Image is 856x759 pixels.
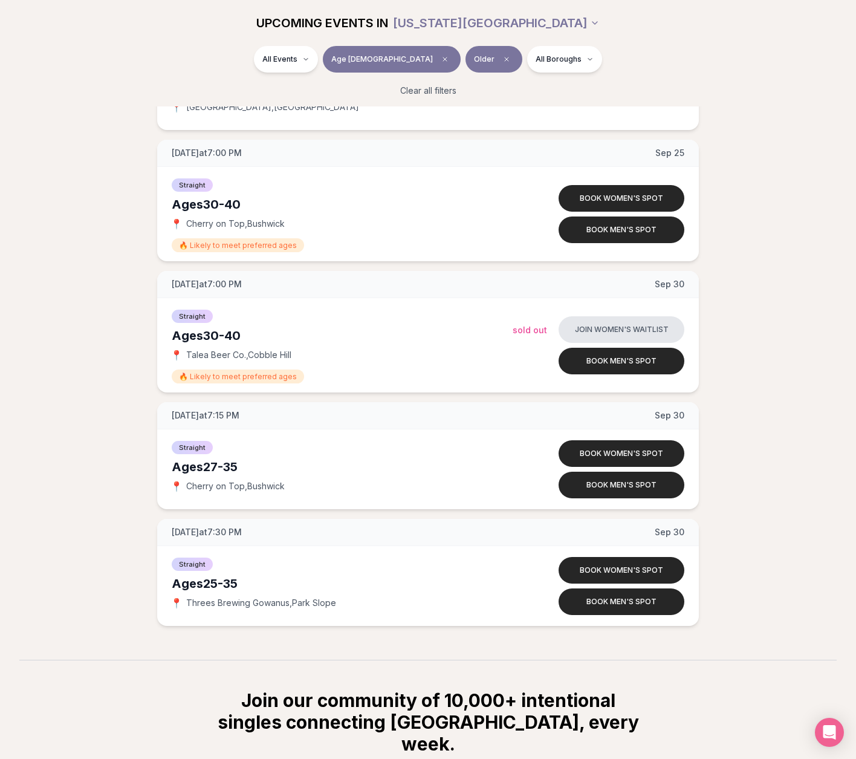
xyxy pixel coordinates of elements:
button: Book men's spot [559,588,684,615]
span: Straight [172,558,213,571]
button: All Boroughs [527,46,602,73]
span: Straight [172,441,213,454]
span: All Boroughs [536,54,582,64]
button: Clear all filters [393,77,464,104]
div: Ages 30-40 [172,327,513,344]
span: 🔥 Likely to meet preferred ages [172,370,304,383]
button: Book men's spot [559,472,684,498]
button: Age [DEMOGRAPHIC_DATA]Clear age [323,46,461,73]
span: 📍 [172,598,181,608]
button: Book women's spot [559,440,684,467]
span: [DATE] at 7:00 PM [172,147,242,159]
span: Sold Out [513,325,547,335]
span: Straight [172,310,213,323]
span: Sep 25 [655,147,684,159]
span: Age [DEMOGRAPHIC_DATA] [331,54,433,64]
button: Join women's waitlist [559,316,684,343]
button: Book men's spot [559,217,684,243]
span: Sep 30 [655,409,684,422]
span: UPCOMING EVENTS IN [256,15,388,31]
span: Sep 30 [655,526,684,538]
div: Ages 30-40 [172,196,513,213]
span: Clear age [438,52,452,67]
div: Ages 25-35 [172,575,513,592]
span: Older [474,54,494,64]
span: Talea Beer Co. , Cobble Hill [186,349,291,361]
span: [DATE] at 7:15 PM [172,409,239,422]
button: Book women's spot [559,557,684,584]
span: 🔥 Likely to meet preferred ages [172,238,304,252]
span: [DATE] at 7:00 PM [172,278,242,290]
span: Cherry on Top , Bushwick [186,218,285,230]
span: 📍 [172,350,181,360]
span: Sep 30 [655,278,684,290]
button: [US_STATE][GEOGRAPHIC_DATA] [393,10,600,36]
span: 📍 [172,102,181,112]
span: Threes Brewing Gowanus , Park Slope [186,597,336,609]
button: Book women's spot [559,185,684,212]
span: 📍 [172,481,181,491]
button: Book men's spot [559,348,684,374]
span: [GEOGRAPHIC_DATA] , [GEOGRAPHIC_DATA] [186,101,359,113]
div: Open Intercom Messenger [815,718,844,747]
span: 📍 [172,219,181,229]
span: Clear preference [499,52,514,67]
span: Cherry on Top , Bushwick [186,480,285,492]
h2: Join our community of 10,000+ intentional singles connecting [GEOGRAPHIC_DATA], every week. [215,689,641,755]
span: Straight [172,178,213,192]
span: [DATE] at 7:30 PM [172,526,242,538]
div: Ages 27-35 [172,458,513,475]
button: OlderClear preference [465,46,522,73]
button: All Events [254,46,318,73]
span: All Events [262,54,297,64]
